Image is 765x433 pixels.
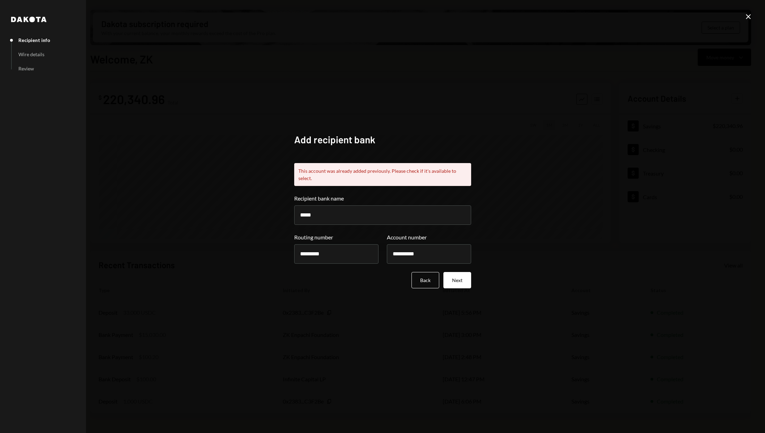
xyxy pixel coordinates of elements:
label: Routing number [294,233,379,241]
label: Recipient bank name [294,194,471,203]
button: Next [443,272,471,288]
div: Recipient info [18,37,50,43]
div: Wire details [18,51,44,57]
button: Back [411,272,439,288]
h2: Add recipient bank [294,133,471,146]
label: Account number [387,233,471,241]
div: This account was already added previously. Please check if it's available to select. [294,163,471,186]
div: Review [18,66,34,71]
